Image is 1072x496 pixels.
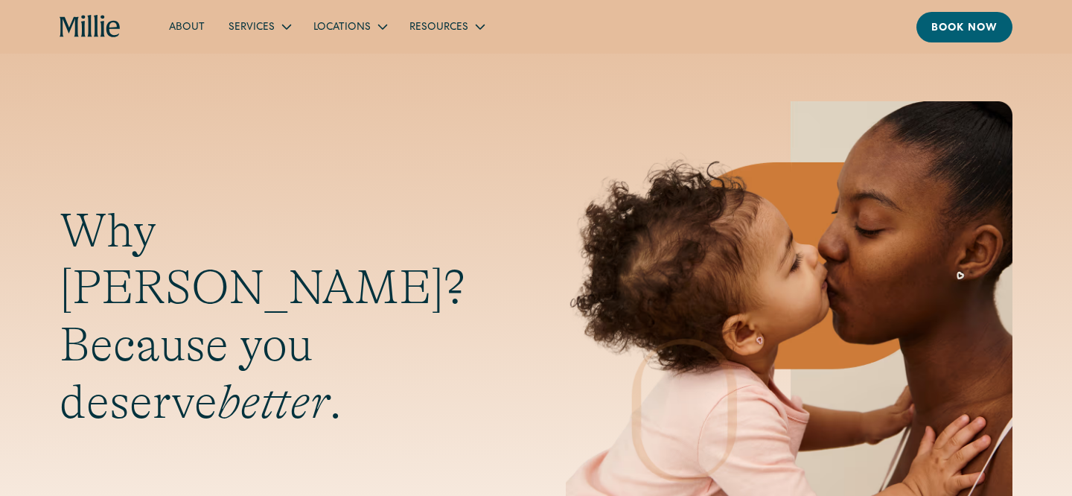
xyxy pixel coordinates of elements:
[313,20,371,36] div: Locations
[916,12,1012,42] a: Book now
[409,20,468,36] div: Resources
[301,14,398,39] div: Locations
[60,203,506,431] h1: Why [PERSON_NAME]? Because you deserve .
[217,375,329,429] em: better
[398,14,495,39] div: Resources
[229,20,275,36] div: Services
[157,14,217,39] a: About
[60,15,121,39] a: home
[931,21,998,36] div: Book now
[217,14,301,39] div: Services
